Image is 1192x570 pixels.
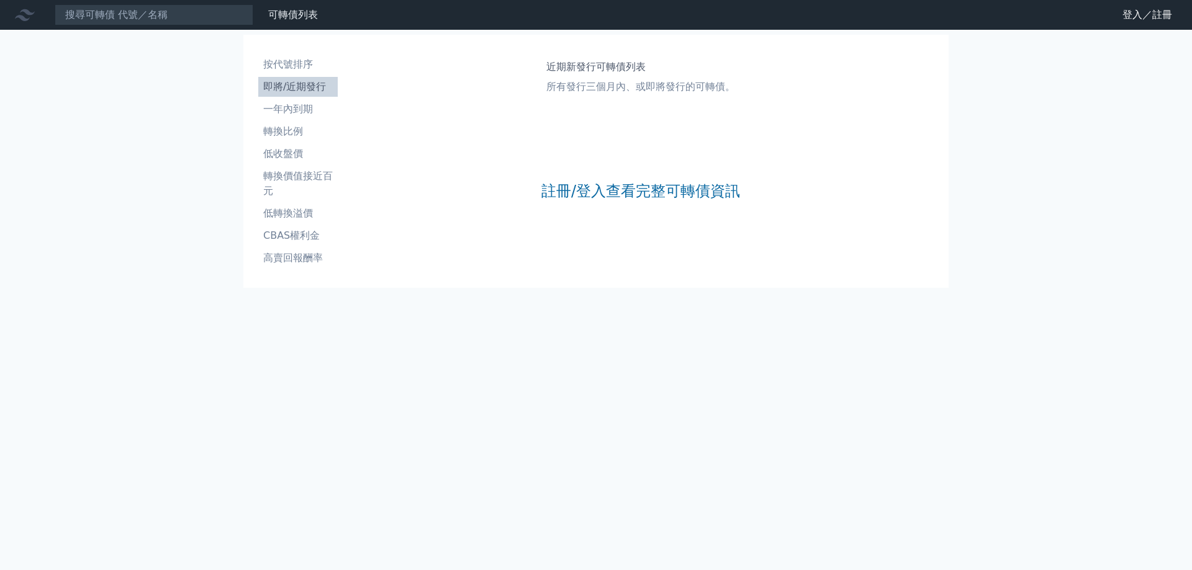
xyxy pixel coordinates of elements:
[258,228,338,243] li: CBAS權利金
[258,77,338,97] a: 即將/近期發行
[258,57,338,72] li: 按代號排序
[1113,5,1182,25] a: 登入／註冊
[546,60,735,74] h1: 近期新發行可轉債列表
[258,169,338,198] li: 轉換價值接近百元
[258,79,338,94] li: 即將/近期發行
[258,226,338,246] a: CBAS權利金
[258,99,338,119] a: 一年內到期
[258,203,338,223] a: 低轉換溢價
[258,166,338,201] a: 轉換價值接近百元
[258,251,338,265] li: 高賣回報酬率
[258,102,338,117] li: 一年內到期
[541,181,740,201] a: 註冊/登入查看完整可轉債資訊
[258,144,338,164] a: 低收盤價
[258,206,338,221] li: 低轉換溢價
[258,146,338,161] li: 低收盤價
[258,122,338,141] a: 轉換比例
[258,124,338,139] li: 轉換比例
[258,248,338,268] a: 高賣回報酬率
[268,9,318,20] a: 可轉債列表
[55,4,253,25] input: 搜尋可轉債 代號／名稱
[546,79,735,94] p: 所有發行三個月內、或即將發行的可轉債。
[258,55,338,74] a: 按代號排序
